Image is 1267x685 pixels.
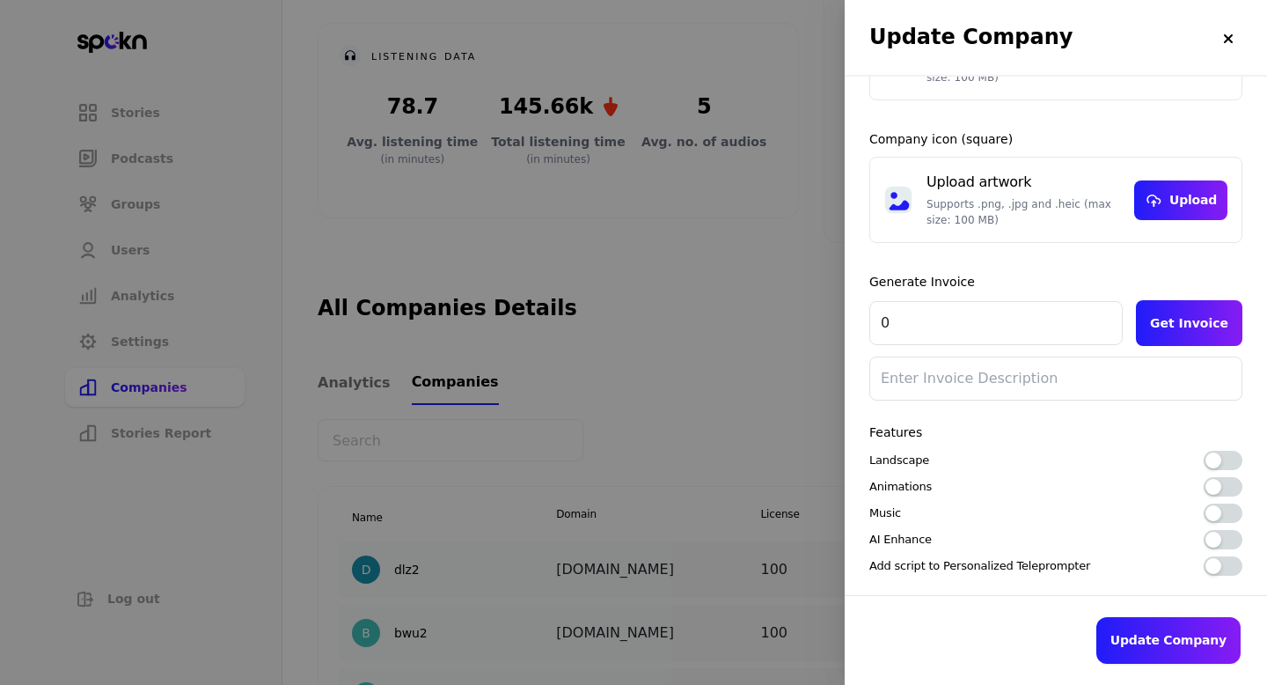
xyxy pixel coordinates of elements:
[869,452,929,469] p: Landscape
[869,478,932,496] p: Animations
[1096,617,1241,664] button: Update Company
[884,186,912,214] img: mic
[1221,32,1235,46] img: close
[926,172,1120,193] p: Upload artwork
[869,531,932,549] p: AI Enhance
[926,196,1120,228] p: Supports .png, .jpg and .heic (max size: 100 MB)
[869,357,1242,401] input: Enter Invoice Description
[869,557,1090,575] p: Add script to Personalized Teleprompter
[869,275,1242,290] h2: Generate Invoice
[869,505,901,522] p: Music
[869,425,1242,440] h2: Features
[1136,300,1242,346] button: Get Invoice
[869,301,1123,345] input: Invoice Amount
[869,132,1242,147] h2: Company icon (square)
